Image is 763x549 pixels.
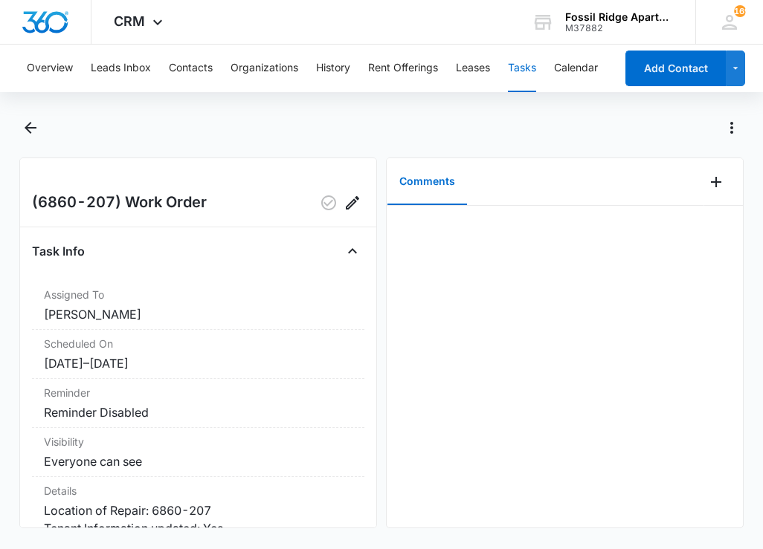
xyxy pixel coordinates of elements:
[456,45,490,92] button: Leases
[169,45,213,92] button: Contacts
[704,170,728,194] button: Add Comment
[44,336,352,351] dt: Scheduled On
[91,45,151,92] button: Leads Inbox
[625,51,726,86] button: Add Contact
[44,403,352,421] dd: Reminder Disabled
[734,5,746,17] div: notifications count
[387,159,467,205] button: Comments
[508,45,536,92] button: Tasks
[316,45,350,92] button: History
[720,116,744,140] button: Actions
[44,354,352,372] dd: [DATE] – [DATE]
[32,379,364,428] div: ReminderReminder Disabled
[44,434,352,449] dt: Visibility
[114,13,145,29] span: CRM
[44,305,352,323] dd: [PERSON_NAME]
[32,330,364,379] div: Scheduled On[DATE]–[DATE]
[32,191,207,215] h2: (6860-207) Work Order
[734,5,746,17] span: 169
[565,11,674,23] div: account name
[32,428,364,477] div: VisibilityEveryone can see
[44,452,352,470] dd: Everyone can see
[44,483,352,498] dt: Details
[231,45,298,92] button: Organizations
[341,239,364,263] button: Close
[32,242,85,260] h4: Task Info
[368,45,438,92] button: Rent Offerings
[32,281,364,330] div: Assigned To[PERSON_NAME]
[19,116,42,140] button: Back
[44,385,352,400] dt: Reminder
[44,287,352,302] dt: Assigned To
[565,23,674,33] div: account id
[27,45,73,92] button: Overview
[341,191,364,215] button: Edit
[554,45,598,92] button: Calendar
